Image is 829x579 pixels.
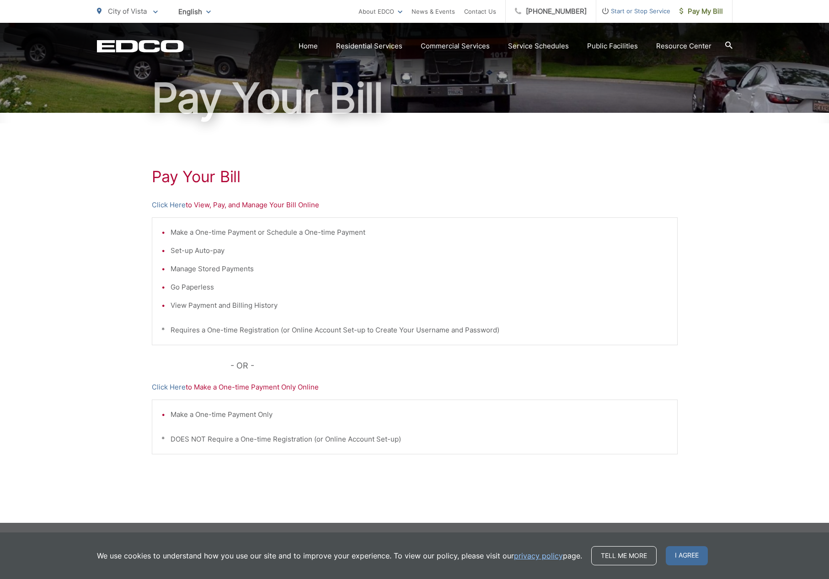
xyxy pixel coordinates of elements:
[679,6,723,17] span: Pay My Bill
[508,41,569,52] a: Service Schedules
[161,325,668,336] p: * Requires a One-time Registration (or Online Account Set-up to Create Your Username and Password)
[171,245,668,256] li: Set-up Auto-pay
[171,409,668,420] li: Make a One-time Payment Only
[152,382,186,393] a: Click Here
[152,200,186,211] a: Click Here
[358,6,402,17] a: About EDCO
[656,41,711,52] a: Resource Center
[152,168,678,186] h1: Pay Your Bill
[514,550,563,561] a: privacy policy
[152,382,678,393] p: to Make a One-time Payment Only Online
[97,75,733,121] h1: Pay Your Bill
[171,300,668,311] li: View Payment and Billing History
[171,227,668,238] li: Make a One-time Payment or Schedule a One-time Payment
[464,6,496,17] a: Contact Us
[171,4,218,20] span: English
[412,6,455,17] a: News & Events
[108,7,147,16] span: City of Vista
[421,41,490,52] a: Commercial Services
[591,546,657,565] a: Tell me more
[336,41,402,52] a: Residential Services
[171,282,668,293] li: Go Paperless
[97,40,184,53] a: EDCD logo. Return to the homepage.
[152,200,678,211] p: to View, Pay, and Manage Your Bill Online
[587,41,638,52] a: Public Facilities
[299,41,318,52] a: Home
[171,263,668,274] li: Manage Stored Payments
[97,550,582,561] p: We use cookies to understand how you use our site and to improve your experience. To view our pol...
[161,434,668,445] p: * DOES NOT Require a One-time Registration (or Online Account Set-up)
[230,359,678,373] p: - OR -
